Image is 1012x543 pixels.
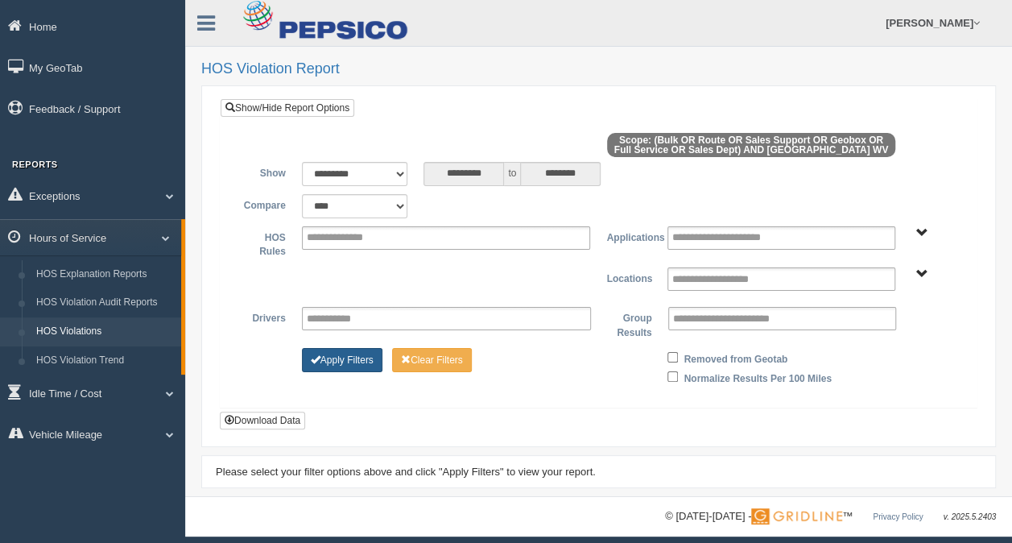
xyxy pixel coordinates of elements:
[599,267,660,287] label: Locations
[873,512,923,521] a: Privacy Policy
[944,512,996,521] span: v. 2025.5.2403
[504,162,520,186] span: to
[233,162,294,181] label: Show
[29,346,181,375] a: HOS Violation Trend
[201,61,996,77] h2: HOS Violation Report
[751,508,842,524] img: Gridline
[684,348,787,367] label: Removed from Geotab
[29,260,181,289] a: HOS Explanation Reports
[221,99,354,117] a: Show/Hide Report Options
[665,508,996,525] div: © [DATE]-[DATE] - ™
[598,226,659,246] label: Applications
[29,288,181,317] a: HOS Violation Audit Reports
[607,133,896,157] span: Scope: (Bulk OR Route OR Sales Support OR Geobox OR Full Service OR Sales Dept) AND [GEOGRAPHIC_D...
[302,348,382,372] button: Change Filter Options
[233,307,294,326] label: Drivers
[216,466,596,478] span: Please select your filter options above and click "Apply Filters" to view your report.
[233,226,294,259] label: HOS Rules
[599,307,660,340] label: Group Results
[392,348,472,372] button: Change Filter Options
[233,194,294,213] label: Compare
[684,367,831,387] label: Normalize Results Per 100 Miles
[220,412,305,429] button: Download Data
[29,317,181,346] a: HOS Violations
